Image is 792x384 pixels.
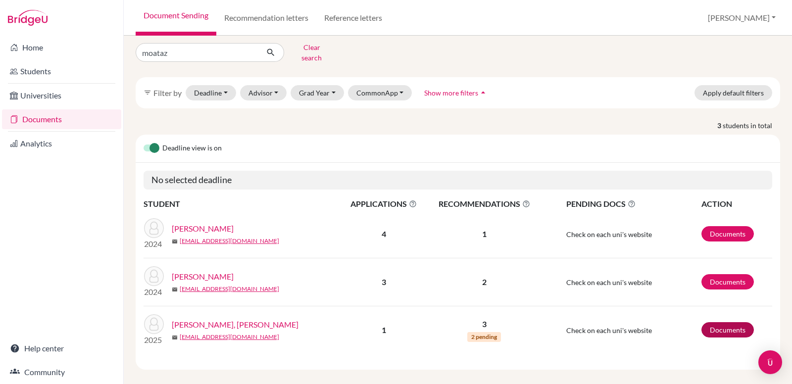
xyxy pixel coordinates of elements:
[180,285,279,293] a: [EMAIL_ADDRESS][DOMAIN_NAME]
[144,334,164,346] p: 2025
[382,277,386,287] b: 3
[172,271,234,283] a: [PERSON_NAME]
[701,226,754,241] a: Documents
[758,350,782,374] div: Open Intercom Messenger
[703,8,780,27] button: [PERSON_NAME]
[717,120,723,131] strong: 3
[153,88,182,97] span: Filter by
[416,85,496,100] button: Show more filtersarrow_drop_up
[162,143,222,154] span: Deadline view is on
[701,322,754,337] a: Documents
[180,237,279,245] a: [EMAIL_ADDRESS][DOMAIN_NAME]
[342,198,426,210] span: APPLICATIONS
[240,85,287,100] button: Advisor
[427,318,542,330] p: 3
[701,274,754,289] a: Documents
[566,230,652,239] span: Check on each uni's website
[144,238,164,250] p: 2024
[348,85,412,100] button: CommonApp
[172,287,178,292] span: mail
[2,86,121,105] a: Universities
[144,266,164,286] img: Mohamed, Mariam Moataz
[566,198,700,210] span: PENDING DOCS
[427,198,542,210] span: RECOMMENDATIONS
[144,197,342,210] th: STUDENT
[8,10,48,26] img: Bridge-U
[144,218,164,238] img: Eissa, Adel Moataz
[136,43,258,62] input: Find student by name...
[2,109,121,129] a: Documents
[723,120,780,131] span: students in total
[144,286,164,298] p: 2024
[2,362,121,382] a: Community
[566,326,652,335] span: Check on each uni's website
[186,85,236,100] button: Deadline
[701,197,772,210] th: ACTION
[291,85,344,100] button: Grad Year
[478,88,488,97] i: arrow_drop_up
[427,228,542,240] p: 1
[382,325,386,335] b: 1
[172,335,178,340] span: mail
[180,333,279,341] a: [EMAIL_ADDRESS][DOMAIN_NAME]
[172,223,234,235] a: [PERSON_NAME]
[424,89,478,97] span: Show more filters
[172,239,178,244] span: mail
[694,85,772,100] button: Apply default filters
[144,314,164,334] img: Mohamed, Moataz Alaaeldin
[566,278,652,287] span: Check on each uni's website
[467,332,501,342] span: 2 pending
[427,276,542,288] p: 2
[2,134,121,153] a: Analytics
[144,89,151,96] i: filter_list
[284,40,339,65] button: Clear search
[2,61,121,81] a: Students
[382,229,386,239] b: 4
[2,38,121,57] a: Home
[172,319,298,331] a: [PERSON_NAME], [PERSON_NAME]
[144,171,772,190] h5: No selected deadline
[2,338,121,358] a: Help center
